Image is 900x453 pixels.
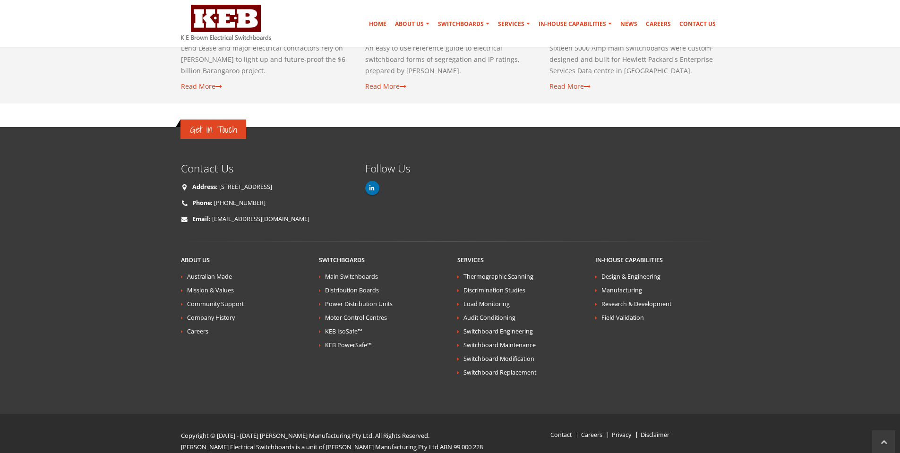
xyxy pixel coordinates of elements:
[391,15,433,34] a: About Us
[365,15,390,34] a: Home
[463,327,533,335] a: Switchboard Engineering
[549,82,591,91] a: Read More
[319,256,365,264] a: Switchboards
[187,327,208,335] a: Careers
[601,300,671,308] a: Research & Development
[463,314,515,322] a: Audit Conditioning
[187,314,235,322] a: Company History
[549,43,720,77] p: Sixteen 5000 Amp main switchboards were custom-designed and built for Hewlett Packard's Enterpris...
[457,256,484,264] a: Services
[192,199,213,207] strong: Phone:
[187,286,234,294] a: Mission & Values
[365,43,535,77] p: An easy to use reference guide to electrical switchboard forms of segregation and IP ratings, pre...
[676,15,720,34] a: Contact Us
[601,314,644,322] a: Field Validation
[601,273,660,281] a: Design & Engineering
[181,5,271,40] img: K E Brown Electrical Switchboards
[325,314,387,322] a: Motor Control Centres
[181,256,210,264] a: About Us
[463,273,533,281] a: Thermographic Scanning
[642,15,675,34] a: Careers
[212,215,309,223] a: [EMAIL_ADDRESS][DOMAIN_NAME]
[325,286,379,294] a: Distribution Boards
[325,273,378,281] a: Main Switchboards
[595,256,663,264] a: In-house Capabilities
[581,431,602,439] a: Careers
[325,341,372,349] a: KEB PowerSafe™
[181,430,489,441] p: Copyright © [DATE] - [DATE] [PERSON_NAME] Manufacturing Pty Ltd. All Rights Reserved.
[181,162,351,175] h4: Contact Us
[612,431,631,439] a: Privacy
[190,121,237,137] span: Get in Touch
[535,15,616,34] a: In-house Capabilities
[550,431,572,439] a: Contact
[601,286,642,294] a: Manufacturing
[463,341,536,349] a: Switchboard Maintenance
[181,43,351,77] p: Lend Lease and major electrical contractors rely on [PERSON_NAME] to light up and future-proof th...
[641,431,669,439] a: Disclaimer
[365,181,379,195] a: Linkedin
[434,15,493,34] a: Switchboards
[494,15,534,34] a: Services
[463,300,510,308] a: Load Monitoring
[192,215,211,223] strong: Email:
[187,273,232,281] a: Australian Made
[365,82,406,91] a: Read More
[463,286,525,294] a: Discrimination Studies
[617,15,641,34] a: News
[192,183,218,191] strong: Address:
[214,199,266,207] a: [PHONE_NUMBER]
[365,162,443,175] h4: Follow Us
[325,327,362,335] a: KEB IsoSafe™
[187,300,244,308] a: Community Support
[219,183,272,191] a: [STREET_ADDRESS]
[181,82,222,91] a: Read More
[325,300,393,308] a: Power Distribution Units
[463,368,536,376] a: Switchboard Replacement
[463,355,534,363] a: Switchboard Modification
